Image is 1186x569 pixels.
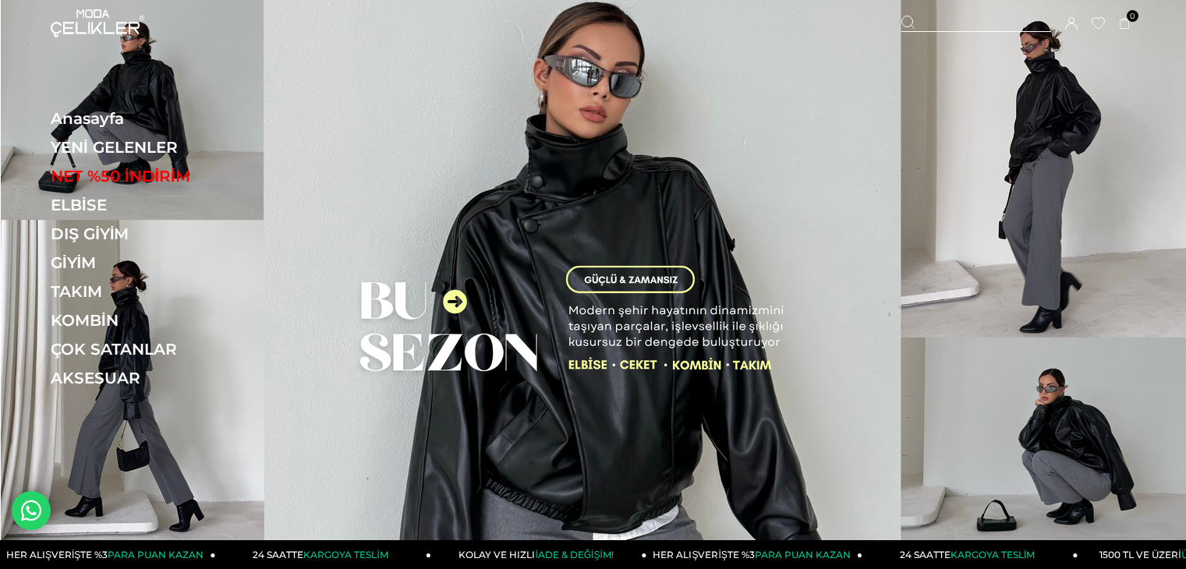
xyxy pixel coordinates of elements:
[216,540,432,569] a: 24 SAATTEKARGOYA TESLİM
[303,549,388,560] span: KARGOYA TESLİM
[51,282,265,301] a: TAKIM
[108,549,204,560] span: PARA PUAN KAZAN
[51,311,265,330] a: KOMBİN
[51,369,265,387] a: AKSESUAR
[862,540,1078,569] a: 24 SAATTEKARGOYA TESLİM
[51,224,265,243] a: DIŞ GİYİM
[51,138,265,157] a: YENİ GELENLER
[51,340,265,359] a: ÇOK SATANLAR
[51,167,265,186] a: NET %50 İNDİRİM
[535,549,613,560] span: İADE & DEĞİŞİM!
[1119,18,1131,30] a: 0
[51,109,265,128] a: Anasayfa
[431,540,647,569] a: KOLAY VE HIZLIİADE & DEĞİŞİM!
[951,549,1035,560] span: KARGOYA TESLİM
[51,9,144,37] img: logo
[51,196,265,214] a: ELBİSE
[1127,10,1138,22] span: 0
[755,549,851,560] span: PARA PUAN KAZAN
[51,253,265,272] a: GİYİM
[647,540,863,569] a: HER ALIŞVERİŞTE %3PARA PUAN KAZAN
